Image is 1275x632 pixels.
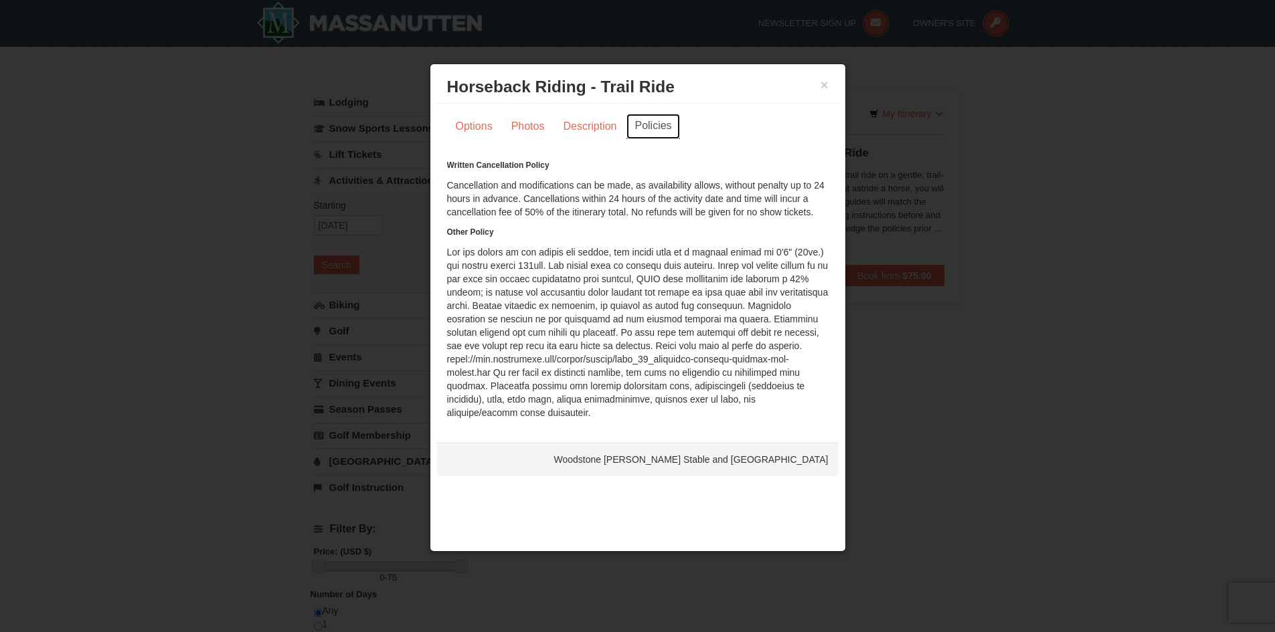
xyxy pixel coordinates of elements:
h6: Written Cancellation Policy [447,159,829,172]
a: Description [554,114,625,139]
h6: Other Policy [447,225,829,239]
div: Woodstone [PERSON_NAME] Stable and [GEOGRAPHIC_DATA] [437,443,839,476]
a: Options [447,114,501,139]
button: × [821,78,829,92]
a: Photos [503,114,554,139]
div: Cancellation and modifications can be made, as availability allows, without penalty up to 24 hour... [447,159,829,419]
a: Policies [626,114,679,139]
h3: Horseback Riding - Trail Ride [447,77,829,97]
